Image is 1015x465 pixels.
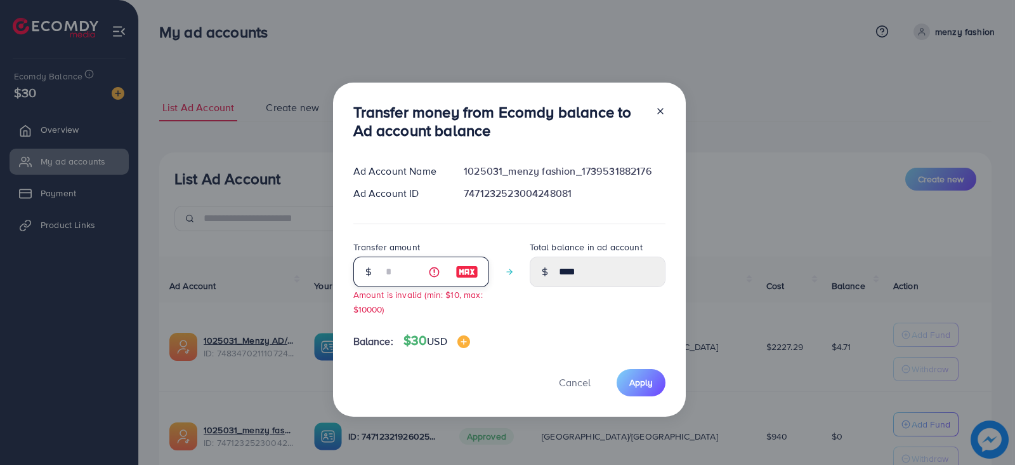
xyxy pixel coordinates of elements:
[617,369,665,396] button: Apply
[629,376,653,389] span: Apply
[353,241,420,253] label: Transfer amount
[454,186,675,201] div: 7471232523004248081
[343,164,454,179] div: Ad Account Name
[343,186,454,201] div: Ad Account ID
[427,334,447,348] span: USD
[353,334,393,349] span: Balance:
[559,375,591,389] span: Cancel
[353,288,483,315] small: Amount is invalid (min: $10, max: $10000)
[543,369,606,396] button: Cancel
[403,333,470,349] h4: $30
[455,264,478,280] img: image
[353,103,645,140] h3: Transfer money from Ecomdy balance to Ad account balance
[457,335,470,348] img: image
[530,241,643,253] label: Total balance in ad account
[454,164,675,179] div: 1025031_menzy fashion_1739531882176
